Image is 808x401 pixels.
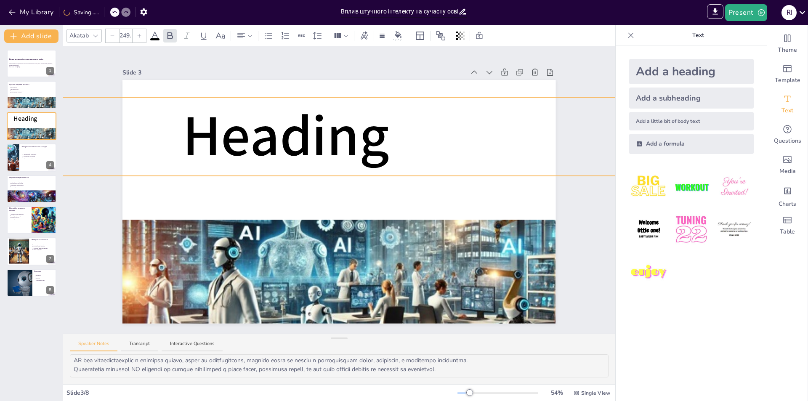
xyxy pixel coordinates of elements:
[780,228,795,236] span: Table
[11,186,54,188] p: Доступ до ресурсів
[672,167,711,207] img: 2.jpeg
[436,31,446,41] span: Position
[46,192,54,200] div: 5
[781,4,797,21] button: R I
[11,215,29,217] p: Конфіденційність даних
[767,120,808,150] div: Get real-time input from your audience
[46,67,54,75] div: 1
[7,237,56,265] div: 7
[9,63,53,66] span: Презентація розглядає вплив штучного інтелекту на освіту, його використання, переваги, ризики та ...
[11,218,29,220] p: Упередженість алгоритмів
[4,29,58,43] button: Add slide
[13,114,37,123] span: Heading
[6,5,57,19] button: My Library
[725,4,767,21] button: Present
[715,167,754,207] img: 3.jpeg
[392,31,404,40] div: Background color
[629,167,668,207] img: 1.jpeg
[33,249,54,251] p: Зміни у підходах
[11,184,54,186] p: Зменшення навантаження
[413,29,427,42] div: Layout
[9,58,43,60] span: Вплив штучного інтелекту на сучасну освіту
[778,46,797,54] span: Theme
[24,152,54,154] p: Персоналізація навчання
[629,210,668,249] img: 4.jpeg
[629,112,754,130] div: Add a little bit of body text
[9,207,29,212] p: Потенційні ризики та виклики
[774,137,801,145] span: Questions
[781,5,797,20] div: R I
[24,157,54,159] p: Підтримка викладачів
[672,210,711,249] img: 5.jpeg
[7,206,56,234] div: 6
[341,5,458,18] input: Insert title
[36,279,54,281] p: Адаптація до змін
[33,246,54,248] p: Нові методики навчання
[767,89,808,120] div: Add text boxes
[7,50,56,77] div: 1
[11,91,54,93] p: Перспективи розвитку
[32,239,54,241] p: Майбутнє освіти з ШІ
[24,154,54,156] p: Автоматизація оцінювання
[70,354,609,377] textarea: Loremip dolorsit (AM) c adipisc eli seddoeiu temporin utlaboreet. Do ma aliqua enimadmin veniamqu...
[7,143,56,171] div: 4
[68,29,90,42] div: Akatab
[36,278,54,279] p: Виклики
[767,29,808,59] div: Change the overall theme
[183,98,389,175] span: Heading
[46,161,54,169] div: 4
[377,29,387,42] div: Border settings
[7,112,56,140] div: 3
[36,274,54,276] p: Вплив ШІ
[9,66,20,68] span: Generated with [URL]
[7,269,56,297] div: 8
[629,134,754,154] div: Add a formula
[121,340,158,352] button: Transcript
[46,255,54,263] div: 7
[9,176,54,178] p: Переваги використання ШІ
[767,180,808,210] div: Add charts and graphs
[767,59,808,89] div: Add ready made slides
[7,81,56,109] div: 2
[36,276,54,278] p: Нові можливості
[64,8,99,17] div: Saving......
[779,200,796,208] span: Charts
[7,175,56,203] div: 5
[581,389,610,397] span: Single View
[70,340,117,352] button: Speaker Notes
[46,223,54,231] div: 6
[46,286,54,294] div: 8
[629,253,668,292] img: 7.jpeg
[332,29,351,42] div: Column Count
[11,183,54,184] p: Ефективність викладання
[11,90,54,92] p: Використання ШІ в житті
[11,87,54,88] p: Що таке ШІ?
[781,106,793,115] span: Text
[46,130,54,138] div: 3
[46,98,54,106] div: 2
[775,76,800,85] span: Template
[629,88,754,109] div: Add a subheading
[66,388,457,397] div: Slide 3 / 8
[779,167,796,175] span: Media
[767,150,808,180] div: Add images, graphics, shapes or video
[638,25,759,45] p: Text
[11,213,29,215] p: Залежність від технологій
[33,247,54,249] p: Адаптивні навчальні системи
[9,83,54,85] p: Що таке штучний інтелект?
[11,217,29,218] p: Нерівний доступ
[21,146,54,148] p: Використання ШІ в освіті сьогодні
[34,270,54,272] p: Висновки
[707,4,723,21] span: Export to PowerPoint
[162,340,223,352] button: Interactive Questions
[715,210,754,249] img: 6.jpeg
[33,244,54,246] p: Інтеграція технологій
[11,181,54,183] p: Індивідуальний підхід
[767,210,808,241] div: Add a table
[122,68,465,77] div: Slide 3
[24,156,54,157] p: Інтерактивні платформи
[547,388,567,397] div: 54 %
[358,29,370,42] div: Text effects
[11,88,54,90] p: Як працює ШІ?
[629,59,754,84] div: Add a heading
